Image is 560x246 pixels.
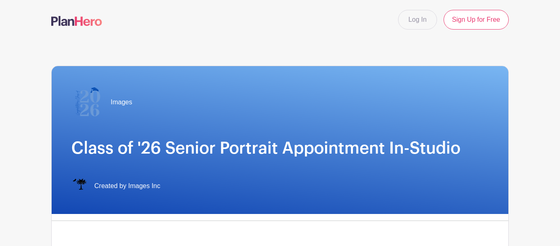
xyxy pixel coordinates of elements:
a: Log In [398,10,437,30]
span: Created by Images Inc [94,181,160,191]
h1: Class of '26 Senior Portrait Appointment In-Studio [71,138,489,158]
img: IMAGES%20logo%20transparenT%20PNG%20s.png [71,178,88,194]
a: Sign Up for Free [444,10,509,30]
span: Images [111,97,132,107]
img: 2026%20logo%20(2).png [71,86,104,119]
img: logo-507f7623f17ff9eddc593b1ce0a138ce2505c220e1c5a4e2b4648c50719b7d32.svg [51,16,102,26]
